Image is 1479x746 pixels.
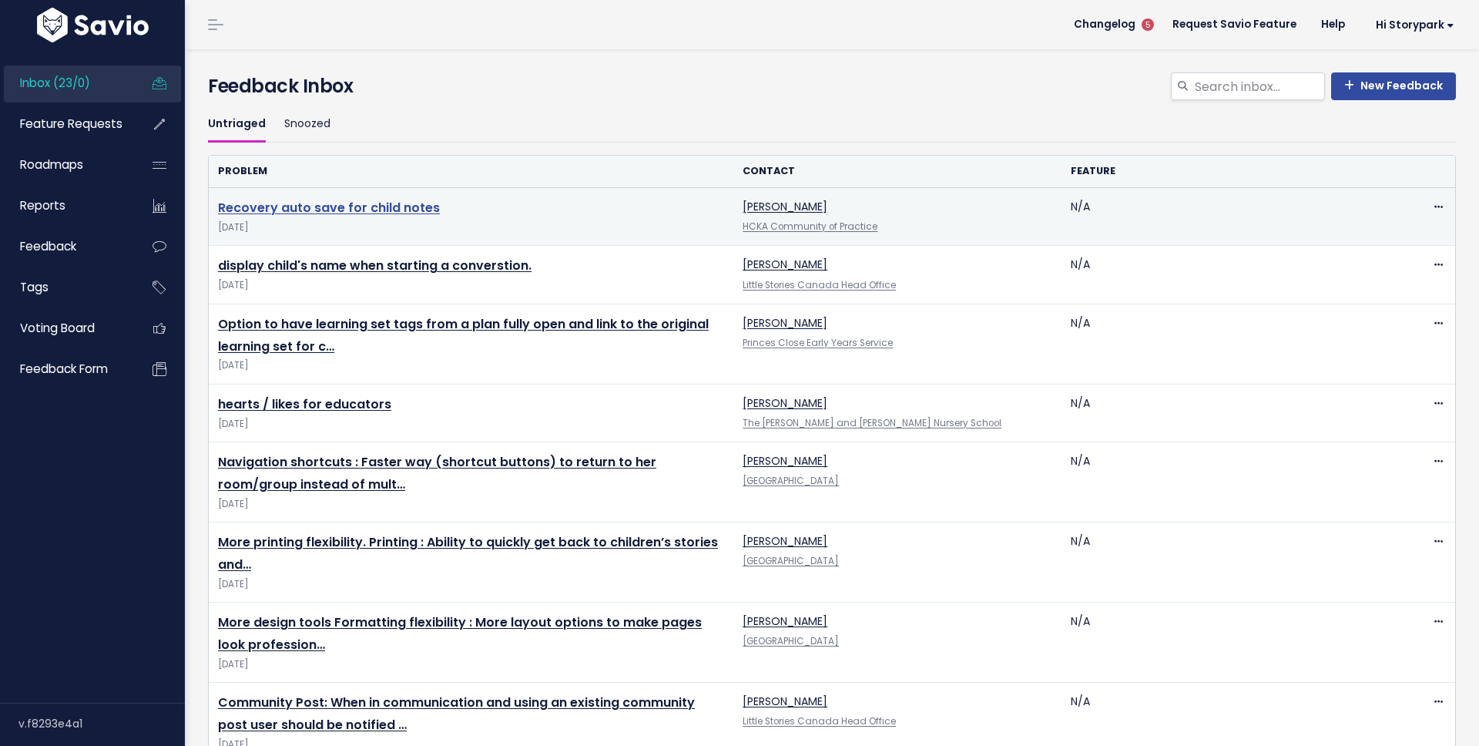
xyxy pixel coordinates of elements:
a: Feedback [4,229,128,264]
a: More printing flexibility. Printing : Ability to quickly get back to children’s stories and… [218,533,718,573]
th: Feature [1061,156,1390,187]
a: Voting Board [4,311,128,346]
td: N/A [1061,304,1390,384]
span: [DATE] [218,416,724,432]
td: N/A [1061,188,1390,246]
a: [PERSON_NAME] [743,199,827,214]
a: Recovery auto save for child notes [218,199,440,217]
th: Problem [209,156,733,187]
a: Reports [4,188,128,223]
span: Roadmaps [20,156,83,173]
span: Feature Requests [20,116,122,132]
a: [PERSON_NAME] [743,613,827,629]
td: N/A [1061,523,1390,603]
th: Contact [733,156,1061,187]
span: Reports [20,197,65,213]
a: [PERSON_NAME] [743,315,827,331]
a: Hi Storypark [1357,13,1467,37]
a: [GEOGRAPHIC_DATA] [743,475,839,487]
span: [DATE] [218,657,724,673]
ul: Filter feature requests [208,106,1456,143]
td: N/A [1061,246,1390,304]
a: Untriaged [208,106,266,143]
a: display child's name when starting a converstion. [218,257,532,274]
h4: Feedback Inbox [208,72,1456,100]
span: [DATE] [218,576,724,593]
span: Feedback [20,238,76,254]
a: [PERSON_NAME] [743,533,827,549]
a: The [PERSON_NAME] and [PERSON_NAME] Nursery School [743,417,1001,429]
span: Tags [20,279,49,295]
a: Roadmaps [4,147,128,183]
a: Community Post: When in communication and using an existing community post user should be notified … [218,694,695,734]
a: Snoozed [284,106,330,143]
a: Help [1309,13,1357,36]
a: Navigation shortcuts : Faster way (shortcut buttons) to return to her room/group instead of mult… [218,453,656,493]
a: HCKA Community of Practice [743,220,877,233]
a: Request Savio Feature [1160,13,1309,36]
a: [GEOGRAPHIC_DATA] [743,635,839,647]
a: hearts / likes for educators [218,395,391,413]
a: Little Stories Canada Head Office [743,715,896,728]
a: Little Stories Canada Head Office [743,279,896,291]
a: [PERSON_NAME] [743,395,827,411]
a: More design tools Formatting flexibility : More layout options to make pages look profession… [218,613,702,654]
span: Inbox (23/0) [20,75,90,91]
a: [PERSON_NAME] [743,694,827,709]
a: Inbox (23/0) [4,66,128,101]
img: logo-white.9d6f32f41409.svg [33,8,153,42]
a: Princes Close Early Years Service [743,337,893,349]
a: New Feedback [1331,72,1456,100]
span: Voting Board [20,320,95,336]
td: N/A [1061,384,1390,442]
span: [DATE] [218,496,724,512]
td: N/A [1061,442,1390,523]
a: Option to have learning set tags from a plan fully open and link to the original learning set for c… [218,315,709,355]
a: Feedback form [4,351,128,387]
span: Hi Storypark [1376,19,1454,31]
td: N/A [1061,603,1390,683]
a: [PERSON_NAME] [743,453,827,469]
span: [DATE] [218,358,724,374]
span: 5 [1142,18,1154,31]
span: Feedback form [20,361,108,377]
a: [GEOGRAPHIC_DATA] [743,555,839,567]
div: v.f8293e4a1 [18,704,185,744]
span: Changelog [1074,19,1135,30]
a: Feature Requests [4,106,128,142]
input: Search inbox... [1193,72,1325,100]
span: [DATE] [218,220,724,236]
span: [DATE] [218,277,724,294]
a: Tags [4,270,128,305]
a: [PERSON_NAME] [743,257,827,272]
